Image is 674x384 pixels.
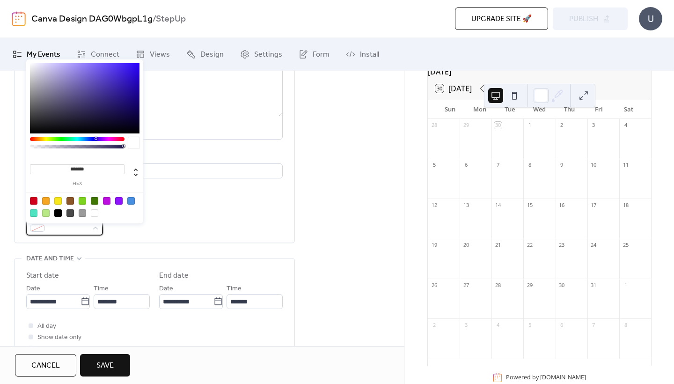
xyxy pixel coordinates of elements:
[200,49,224,60] span: Design
[127,197,135,205] div: #4A90E2
[91,49,119,60] span: Connect
[525,100,555,119] div: Wed
[590,162,597,169] div: 10
[494,122,501,129] div: 30
[26,283,40,295] span: Date
[558,122,565,129] div: 2
[26,151,281,162] div: Location
[15,354,76,377] button: Cancel
[554,100,584,119] div: Thu
[462,122,469,129] div: 29
[42,197,50,205] div: #F5A623
[66,209,74,217] div: #4A4A4A
[26,270,59,281] div: Start date
[495,100,525,119] div: Tue
[614,100,644,119] div: Sat
[12,11,26,26] img: logo
[37,332,81,343] span: Show date only
[428,66,651,77] div: [DATE]
[526,201,533,208] div: 15
[27,49,60,60] span: My Events
[455,7,548,30] button: Upgrade site 🚀
[639,7,662,30] div: U
[622,162,629,169] div: 11
[26,253,74,265] span: Date and time
[435,100,465,119] div: Sun
[80,354,130,377] button: Save
[339,42,386,67] a: Install
[150,49,170,60] span: Views
[622,122,629,129] div: 4
[590,201,597,208] div: 17
[590,321,597,328] div: 7
[431,281,438,288] div: 26
[506,374,586,382] div: Powered by
[159,270,189,281] div: End date
[494,201,501,208] div: 14
[313,49,330,60] span: Form
[526,122,533,129] div: 1
[96,360,114,371] span: Save
[431,321,438,328] div: 2
[431,242,438,249] div: 19
[179,42,231,67] a: Design
[558,201,565,208] div: 16
[37,321,56,332] span: All day
[153,10,156,28] b: /
[540,374,586,382] a: [DOMAIN_NAME]
[462,242,469,249] div: 20
[79,197,86,205] div: #7ED321
[227,283,242,295] span: Time
[462,162,469,169] div: 6
[465,100,495,119] div: Mon
[558,321,565,328] div: 6
[462,321,469,328] div: 3
[233,42,289,67] a: Settings
[66,197,74,205] div: #8B572A
[37,343,78,354] span: Hide end time
[462,201,469,208] div: 13
[54,209,62,217] div: #000000
[494,321,501,328] div: 4
[526,281,533,288] div: 29
[558,162,565,169] div: 9
[558,281,565,288] div: 30
[54,197,62,205] div: #F8E71C
[94,283,109,295] span: Time
[129,42,177,67] a: Views
[432,82,475,95] button: 30[DATE]
[590,122,597,129] div: 3
[494,242,501,249] div: 21
[494,162,501,169] div: 7
[31,10,153,28] a: Canva Design DAG0WbgpL1g
[431,162,438,169] div: 5
[91,209,98,217] div: #FFFFFF
[462,281,469,288] div: 27
[526,242,533,249] div: 22
[91,197,98,205] div: #417505
[622,242,629,249] div: 25
[254,49,282,60] span: Settings
[590,242,597,249] div: 24
[30,197,37,205] div: #D0021B
[622,201,629,208] div: 18
[471,14,532,25] span: Upgrade site 🚀
[42,209,50,217] div: #B8E986
[6,42,67,67] a: My Events
[115,197,123,205] div: #9013FE
[590,281,597,288] div: 31
[431,122,438,129] div: 28
[70,42,126,67] a: Connect
[31,360,60,371] span: Cancel
[159,283,173,295] span: Date
[360,49,379,60] span: Install
[558,242,565,249] div: 23
[30,209,37,217] div: #50E3C2
[79,209,86,217] div: #9B9B9B
[30,181,125,186] label: hex
[526,321,533,328] div: 5
[431,201,438,208] div: 12
[292,42,337,67] a: Form
[584,100,614,119] div: Fri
